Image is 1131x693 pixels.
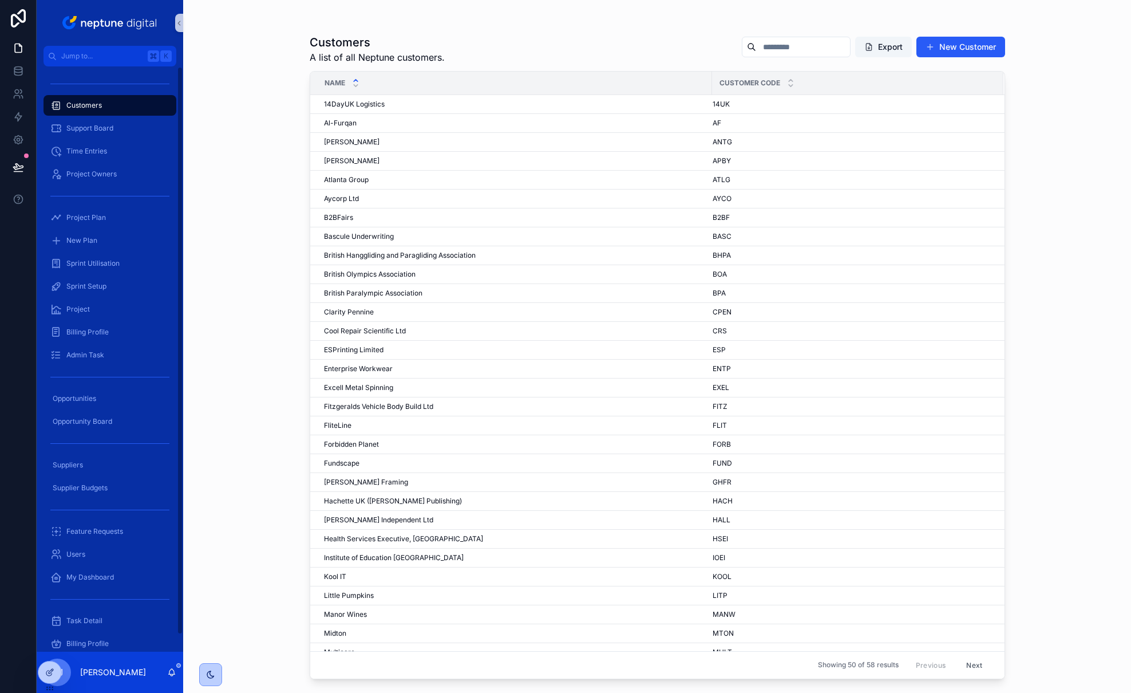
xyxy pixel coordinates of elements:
a: ENTP [713,364,990,373]
a: FITZ [713,402,990,411]
span: Showing 50 of 58 results [818,661,899,670]
span: Support Board [66,124,113,133]
a: Support Board [43,118,176,139]
span: Health Services Executive, [GEOGRAPHIC_DATA] [324,534,483,544]
span: [PERSON_NAME] [324,156,379,166]
a: B2BFairs [324,213,705,222]
span: CRS [713,326,727,336]
a: ATLG [713,175,990,184]
span: APBY [713,156,731,166]
a: Little Pumpkins [324,591,705,600]
span: EXEL [713,383,729,392]
a: [PERSON_NAME] Framing [324,478,705,487]
span: MULT [713,648,732,657]
a: Al-Furqan [324,119,705,128]
span: MANW [713,610,735,619]
span: [PERSON_NAME] Independent Ltd [324,515,433,525]
span: New Plan [66,236,97,245]
a: Opportunities [43,388,176,409]
span: Excell Metal Spinning [324,383,393,392]
span: Institute of Education [GEOGRAPHIC_DATA] [324,553,464,562]
a: Admin Task [43,345,176,365]
span: GHFR [713,478,731,487]
button: Export [855,37,912,57]
span: CPEN [713,308,731,317]
a: Forbidden Planet [324,440,705,449]
span: ATLG [713,175,730,184]
span: Time Entries [66,147,107,156]
a: HSEI [713,534,990,544]
span: Fundscape [324,459,359,468]
span: My Dashboard [66,573,114,582]
span: FITZ [713,402,727,411]
span: Little Pumpkins [324,591,374,600]
a: KOOL [713,572,990,581]
a: EXEL [713,383,990,392]
a: New Plan [43,230,176,251]
a: ANTG [713,137,990,147]
a: CRS [713,326,990,336]
a: Supplier Budgets [43,478,176,498]
span: Enterprise Workwear [324,364,393,373]
span: British Hanggliding and Paragliding Association [324,251,476,260]
a: British Olympics Association [324,270,705,279]
span: MTON [713,629,734,638]
a: Feature Requests [43,521,176,542]
span: Project [66,305,90,314]
span: Name [325,78,345,88]
a: ESP [713,345,990,355]
span: Opportunity Board [53,417,112,426]
span: AYCO [713,194,731,203]
a: GHFR [713,478,990,487]
a: FUND [713,459,990,468]
span: Customer Code [719,78,780,88]
span: [PERSON_NAME] [324,137,379,147]
a: ESPrinting Limited [324,345,705,355]
span: ESP [713,345,726,355]
span: IOEI [713,553,725,562]
a: IOEI [713,553,990,562]
a: Bascule Underwriting [324,232,705,241]
span: FUND [713,459,732,468]
span: Users [66,550,85,559]
span: LITP [713,591,727,600]
a: Suppliers [43,455,176,475]
span: Cool Repair Scientific Ltd [324,326,406,336]
a: Midton [324,629,705,638]
a: Sprint Setup [43,276,176,297]
span: AF [713,119,721,128]
span: Admin Task [66,351,104,360]
div: scrollable content [37,66,183,652]
a: 14DayUK Logistics [324,100,705,109]
p: [PERSON_NAME] [80,667,146,678]
span: BASC [713,232,731,241]
a: Task Detail [43,611,176,631]
a: Project [43,299,176,320]
a: CPEN [713,308,990,317]
span: Fitzgeralds Vehicle Body Build Ltd [324,402,433,411]
a: MTON [713,629,990,638]
span: British Olympics Association [324,270,416,279]
button: Next [958,656,990,674]
a: Kool IT [324,572,705,581]
a: Fitzgeralds Vehicle Body Build Ltd [324,402,705,411]
a: FORB [713,440,990,449]
span: FliteLine [324,421,351,430]
a: Health Services Executive, [GEOGRAPHIC_DATA] [324,534,705,544]
a: Billing Profile [43,322,176,342]
span: HALL [713,515,730,525]
a: BOA [713,270,990,279]
a: New Customer [916,37,1005,57]
span: Multicare [324,648,355,657]
span: BOA [713,270,727,279]
span: HSEI [713,534,728,544]
a: Billing Profile [43,633,176,654]
span: Atlanta Group [324,175,369,184]
a: APBY [713,156,990,166]
span: British Paralympic Association [324,289,422,298]
button: Jump to...K [43,46,176,66]
span: BHPA [713,251,731,260]
a: Hachette UK ([PERSON_NAME] Publishing) [324,497,705,506]
span: Billing Profile [66,639,109,648]
span: 14DayUK Logistics [324,100,385,109]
